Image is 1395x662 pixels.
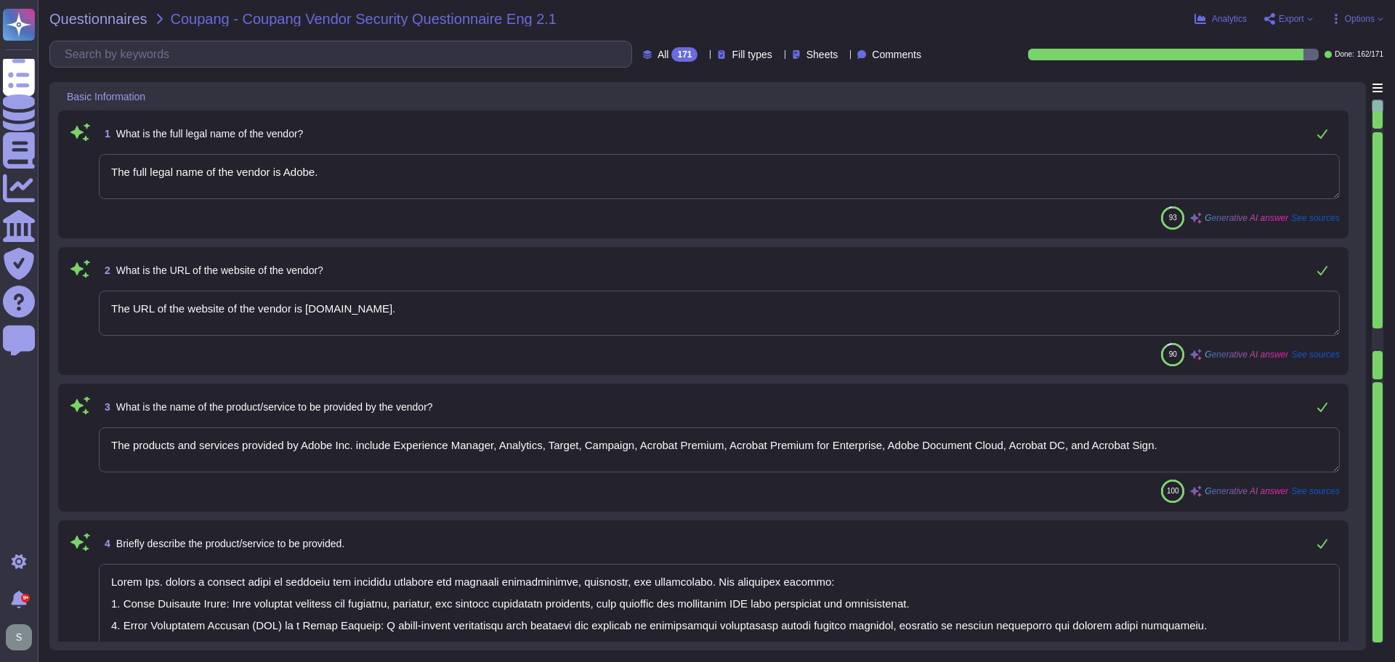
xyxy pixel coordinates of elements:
[1169,350,1177,358] span: 90
[99,129,110,139] span: 1
[1357,51,1383,58] span: 162 / 171
[1291,487,1340,496] span: See sources
[3,621,42,653] button: user
[1335,51,1354,58] span: Done:
[658,49,669,60] span: All
[99,427,1340,472] textarea: The products and services provided by Adobe Inc. include Experience Manager, Analytics, Target, C...
[116,401,433,413] span: What is the name of the product/service to be provided by the vendor?
[99,538,110,549] span: 4
[872,49,921,60] span: Comments
[671,47,697,62] div: 171
[116,128,304,140] span: What is the full legal name of the vendor?
[49,12,147,26] span: Questionnaires
[99,402,110,412] span: 3
[6,624,32,650] img: user
[1279,15,1304,23] span: Export
[732,49,772,60] span: Fill types
[1291,350,1340,359] span: See sources
[1291,214,1340,222] span: See sources
[1205,350,1288,359] span: Generative AI answer
[57,41,631,67] input: Search by keywords
[806,49,838,60] span: Sheets
[1194,13,1247,25] button: Analytics
[99,265,110,275] span: 2
[1345,15,1375,23] span: Options
[99,291,1340,336] textarea: The URL of the website of the vendor is [DOMAIN_NAME].
[116,538,344,549] span: Briefly describe the product/service to be provided.
[1205,487,1288,496] span: Generative AI answer
[1212,15,1247,23] span: Analytics
[67,92,145,102] span: Basic Information
[1167,487,1179,495] span: 100
[21,594,30,602] div: 9+
[116,265,323,276] span: What is the URL of the website of the vendor?
[171,12,557,26] span: Coupang - Coupang Vendor Security Questionnaire Eng 2.1
[1169,214,1177,222] span: 93
[99,154,1340,199] textarea: The full legal name of the vendor is Adobe.
[1205,214,1288,222] span: Generative AI answer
